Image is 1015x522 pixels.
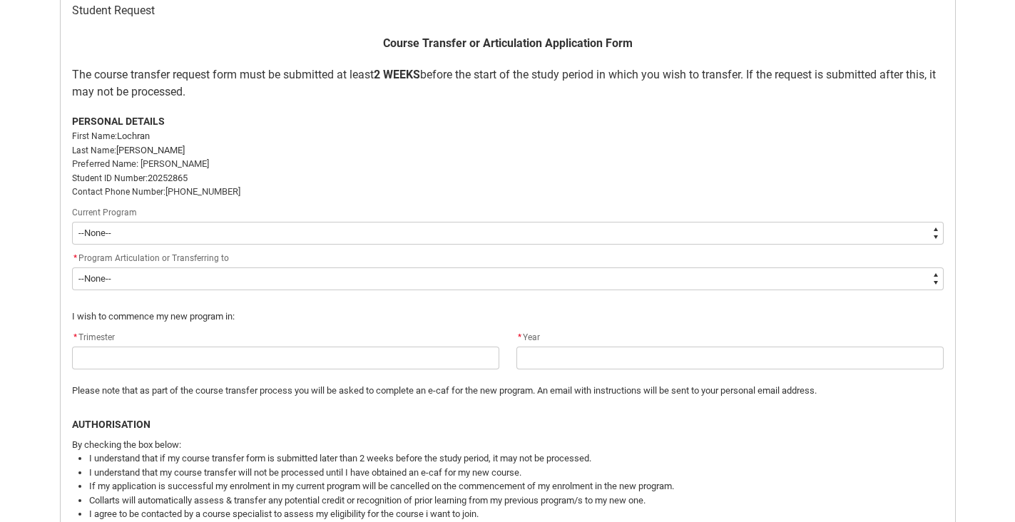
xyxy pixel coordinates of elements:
li: I agree to be contacted by a course specialist to assess my eligibility for the course i want to ... [89,507,944,521]
p: Lochran [72,129,944,143]
span: First Name: [72,131,117,141]
p: 20252865 [72,171,944,185]
span: [PHONE_NUMBER] [165,186,240,197]
span: Preferred Name: [PERSON_NAME] [72,158,209,169]
strong: Course Transfer or Articulation Application Form [383,36,633,50]
span: Year [516,332,540,342]
p: Please note that as part of the course transfer process you will be asked to complete an e-caf fo... [72,384,944,398]
abbr: required [73,253,77,263]
span: Student Request [72,4,155,18]
span: Program Articulation or Transferring to [78,253,229,263]
span: before the start of the study period in which you wish to transfer. If the request is submitted a... [72,68,936,98]
span: Student ID Number: [72,173,148,183]
li: I understand that if my course transfer form is submitted later than 2 weeks before the study per... [89,451,944,466]
span: Current Program [72,208,137,217]
abbr: required [518,332,521,342]
p: By checking the box below: [72,438,944,452]
li: If my application is successful my enrolment in my current program will be cancelled on the comme... [89,479,944,493]
span: The course transfer request form must be submitted at least [72,68,374,81]
strong: PERSONAL DETAILS [72,116,165,127]
li: I understand that my course transfer will not be processed until I have obtained an e-caf for my ... [89,466,944,480]
li: Collarts will automatically assess & transfer any potential credit or recognition of prior learni... [89,493,944,508]
span: Contact Phone Number: [72,187,165,197]
p: [PERSON_NAME] [72,143,944,158]
span: Last Name: [72,145,116,155]
span: Trimester [72,332,115,342]
abbr: required [73,332,77,342]
strong: 2 WEEKS [374,68,420,81]
b: AUTHORISATION [72,419,151,430]
p: I wish to commence my new program in: [72,309,944,324]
